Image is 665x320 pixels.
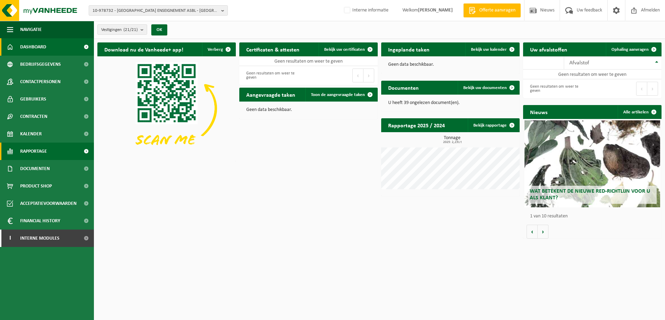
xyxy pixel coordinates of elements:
[20,38,46,56] span: Dashboard
[20,125,42,143] span: Kalender
[20,73,61,90] span: Contactpersonen
[20,195,77,212] span: Acceptatievoorwaarden
[101,25,138,35] span: Vestigingen
[463,86,507,90] span: Bekijk uw documenten
[20,143,47,160] span: Rapportage
[20,90,46,108] span: Gebruikers
[523,70,662,79] td: Geen resultaten om weer te geven
[243,68,305,83] div: Geen resultaten om weer te geven
[319,42,377,56] a: Bekijk uw certificaten
[97,56,236,160] img: Download de VHEPlus App
[151,24,167,35] button: OK
[523,105,554,119] h2: Nieuws
[239,56,378,66] td: Geen resultaten om weer te geven
[524,120,660,207] a: Wat betekent de nieuwe RED-richtlijn voor u als klant?
[647,82,658,96] button: Next
[20,177,52,195] span: Product Shop
[343,5,388,16] label: Interne informatie
[523,42,574,56] h2: Uw afvalstoffen
[478,7,517,14] span: Offerte aanvragen
[530,214,658,219] p: 1 van 10 resultaten
[463,3,521,17] a: Offerte aanvragen
[388,62,513,67] p: Geen data beschikbaar.
[239,42,306,56] h2: Certificaten & attesten
[569,60,589,66] span: Afvalstof
[468,118,519,132] a: Bekijk rapportage
[618,105,661,119] a: Alle artikelen
[385,136,520,144] h3: Tonnage
[208,47,223,52] span: Verberg
[7,230,13,247] span: I
[305,88,377,102] a: Toon de aangevraagde taken
[20,212,60,230] span: Financial History
[418,8,453,13] strong: [PERSON_NAME]
[97,24,147,35] button: Vestigingen(21/21)
[246,107,371,112] p: Geen data beschikbaar.
[388,101,513,105] p: U heeft 39 ongelezen document(en).
[458,81,519,95] a: Bekijk uw documenten
[97,42,190,56] h2: Download nu de Vanheede+ app!
[381,81,426,94] h2: Documenten
[202,42,235,56] button: Verberg
[385,141,520,144] span: 2025: 2,231 t
[527,81,589,96] div: Geen resultaten om weer te geven
[352,69,363,82] button: Previous
[20,160,50,177] span: Documenten
[363,69,374,82] button: Next
[20,230,59,247] span: Interne modules
[123,27,138,32] count: (21/21)
[606,42,661,56] a: Ophaling aanvragen
[381,118,452,132] h2: Rapportage 2025 / 2024
[381,42,436,56] h2: Ingeplande taken
[324,47,365,52] span: Bekijk uw certificaten
[538,225,548,239] button: Volgende
[93,6,218,16] span: 10-978732 - [GEOGRAPHIC_DATA] ENSEIGNEMENT ASBL - [GEOGRAPHIC_DATA]
[311,93,365,97] span: Toon de aangevraagde taken
[239,88,302,101] h2: Aangevraagde taken
[611,47,649,52] span: Ophaling aanvragen
[20,21,42,38] span: Navigatie
[89,5,228,16] button: 10-978732 - [GEOGRAPHIC_DATA] ENSEIGNEMENT ASBL - [GEOGRAPHIC_DATA]
[465,42,519,56] a: Bekijk uw kalender
[527,225,538,239] button: Vorige
[471,47,507,52] span: Bekijk uw kalender
[636,82,647,96] button: Previous
[20,56,61,73] span: Bedrijfsgegevens
[530,189,650,201] span: Wat betekent de nieuwe RED-richtlijn voor u als klant?
[20,108,47,125] span: Contracten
